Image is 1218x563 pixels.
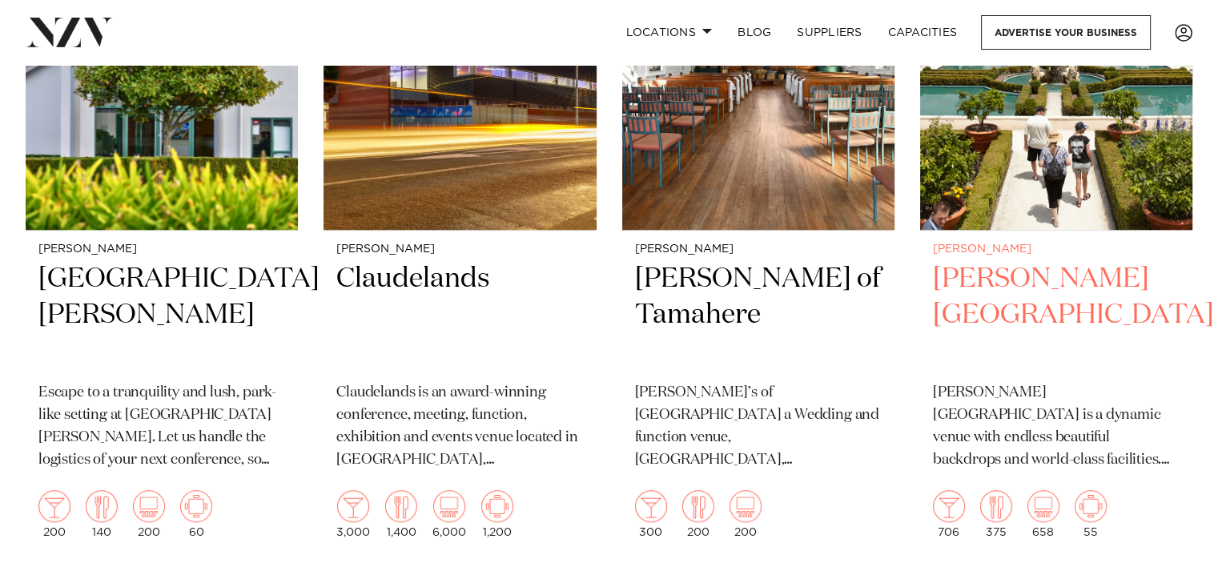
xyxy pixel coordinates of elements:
[682,490,714,522] img: dining.png
[336,261,583,369] h2: Claudelands
[613,15,725,50] a: Locations
[1027,490,1059,522] img: theatre.png
[337,490,369,522] img: cocktail.png
[1075,490,1107,538] div: 55
[38,490,70,522] img: cocktail.png
[180,490,212,522] img: meeting.png
[38,382,285,472] p: Escape to a tranquility and lush, park-like setting at [GEOGRAPHIC_DATA][PERSON_NAME]. Let us han...
[933,490,965,522] img: cocktail.png
[682,490,714,538] div: 200
[980,490,1012,522] img: dining.png
[933,382,1180,472] p: [PERSON_NAME][GEOGRAPHIC_DATA] is a dynamic venue with endless beautiful backdrops and world-clas...
[980,490,1012,538] div: 375
[730,490,762,538] div: 200
[180,490,212,538] div: 60
[133,490,165,522] img: theatre.png
[336,490,370,538] div: 3,000
[481,490,513,522] img: meeting.png
[635,243,882,255] small: [PERSON_NAME]
[981,15,1151,50] a: Advertise your business
[933,243,1180,255] small: [PERSON_NAME]
[336,243,583,255] small: [PERSON_NAME]
[433,490,465,522] img: theatre.png
[635,490,667,522] img: cocktail.png
[784,15,874,50] a: SUPPLIERS
[635,261,882,369] h2: [PERSON_NAME] of Tamahere
[26,18,113,46] img: nzv-logo.png
[86,490,118,522] img: dining.png
[875,15,971,50] a: Capacities
[725,15,784,50] a: BLOG
[336,382,583,472] p: Claudelands is an award-winning conference, meeting, function, exhibition and events venue locate...
[933,490,965,538] div: 706
[385,490,417,522] img: dining.png
[933,261,1180,369] h2: [PERSON_NAME][GEOGRAPHIC_DATA]
[38,261,285,369] h2: [GEOGRAPHIC_DATA][PERSON_NAME]
[86,490,118,538] div: 140
[133,490,165,538] div: 200
[481,490,513,538] div: 1,200
[432,490,466,538] div: 6,000
[385,490,417,538] div: 1,400
[1075,490,1107,522] img: meeting.png
[635,382,882,472] p: [PERSON_NAME]’s of [GEOGRAPHIC_DATA] a Wedding and function venue, [GEOGRAPHIC_DATA], [GEOGRAPHIC...
[730,490,762,522] img: theatre.png
[635,490,667,538] div: 300
[38,243,285,255] small: [PERSON_NAME]
[38,490,70,538] div: 200
[1027,490,1059,538] div: 658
